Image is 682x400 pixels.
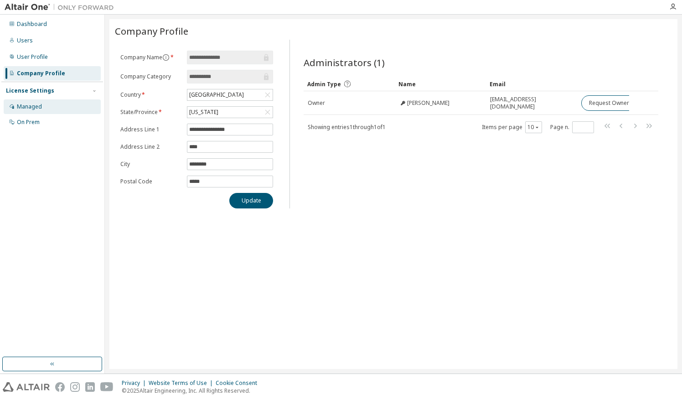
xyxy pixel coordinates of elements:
span: [PERSON_NAME] [407,99,449,107]
label: Postal Code [120,178,181,185]
img: Altair One [5,3,119,12]
span: Page n. [550,121,594,133]
button: information [162,54,170,61]
label: Address Line 1 [120,126,181,133]
label: Company Category [120,73,181,80]
label: Company Name [120,54,181,61]
div: On Prem [17,119,40,126]
div: [GEOGRAPHIC_DATA] [188,90,245,100]
span: Items per page [482,121,542,133]
img: youtube.svg [100,382,114,392]
div: Users [17,37,33,44]
img: instagram.svg [70,382,80,392]
div: Cookie Consent [216,379,263,387]
button: Request Owner Change [581,95,658,111]
img: facebook.svg [55,382,65,392]
span: Administrators (1) [304,56,385,69]
div: Dashboard [17,21,47,28]
button: 10 [527,124,540,131]
label: State/Province [120,109,181,116]
div: Company Profile [17,70,65,77]
div: Privacy [122,379,149,387]
span: [EMAIL_ADDRESS][DOMAIN_NAME] [490,96,573,110]
button: Update [229,193,273,208]
div: User Profile [17,53,48,61]
span: Admin Type [307,80,341,88]
label: City [120,161,181,168]
span: Showing entries 1 through 1 of 1 [308,123,386,131]
label: Country [120,91,181,99]
div: Website Terms of Use [149,379,216,387]
div: [GEOGRAPHIC_DATA] [187,89,273,100]
img: altair_logo.svg [3,382,50,392]
img: linkedin.svg [85,382,95,392]
span: Company Profile [115,25,188,37]
div: License Settings [6,87,54,94]
div: [US_STATE] [188,107,220,117]
div: [US_STATE] [187,107,273,118]
div: Managed [17,103,42,110]
div: Name [398,77,482,91]
label: Address Line 2 [120,143,181,151]
div: Email [490,77,573,91]
span: Owner [308,99,325,107]
p: © 2025 Altair Engineering, Inc. All Rights Reserved. [122,387,263,395]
